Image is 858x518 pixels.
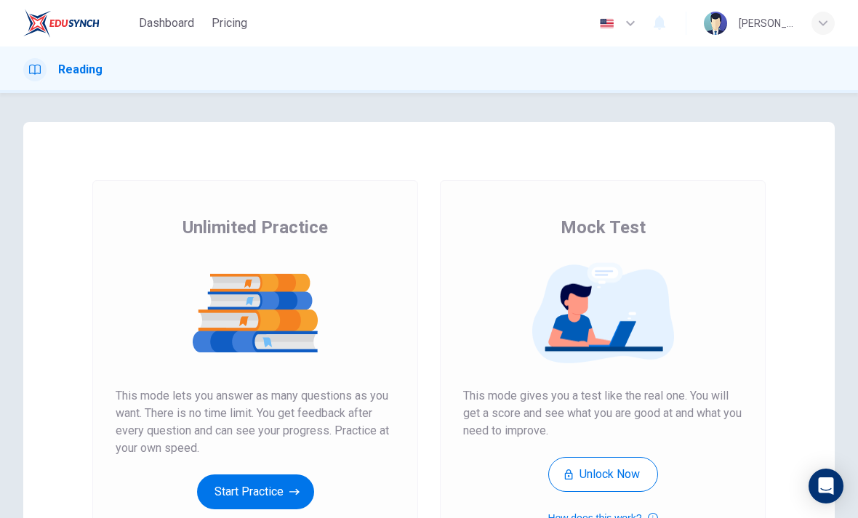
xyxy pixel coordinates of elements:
[598,18,616,29] img: en
[139,15,194,32] span: Dashboard
[548,457,658,492] button: Unlock Now
[212,15,247,32] span: Pricing
[809,469,843,503] div: Open Intercom Messenger
[183,216,328,239] span: Unlimited Practice
[23,9,100,38] img: EduSynch logo
[133,10,200,36] button: Dashboard
[58,61,103,78] h1: Reading
[561,216,646,239] span: Mock Test
[116,387,395,457] span: This mode lets you answer as many questions as you want. There is no time limit. You get feedback...
[197,474,314,509] button: Start Practice
[739,15,794,32] div: [PERSON_NAME]
[704,12,727,35] img: Profile picture
[23,9,133,38] a: EduSynch logo
[206,10,253,36] button: Pricing
[463,387,742,440] span: This mode gives you a test like the real one. You will get a score and see what you are good at a...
